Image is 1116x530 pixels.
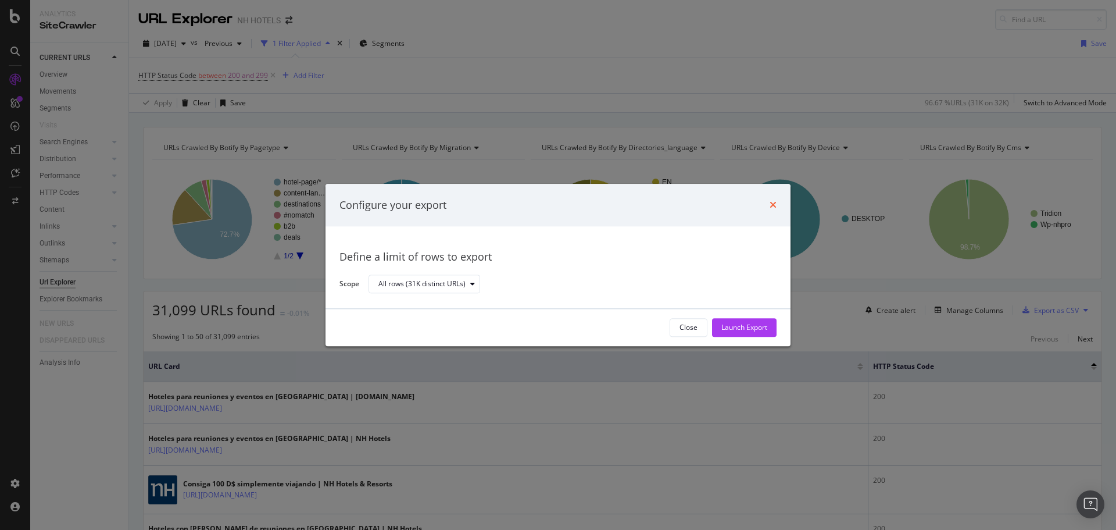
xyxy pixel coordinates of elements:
div: times [770,198,777,213]
button: Launch Export [712,318,777,337]
div: modal [325,184,791,346]
div: Close [679,323,697,333]
div: Launch Export [721,323,767,333]
div: All rows (31K distinct URLs) [378,281,466,288]
div: Open Intercom Messenger [1076,490,1104,518]
button: All rows (31K distinct URLs) [369,275,480,294]
button: Close [670,318,707,337]
div: Define a limit of rows to export [339,250,777,265]
label: Scope [339,279,359,291]
div: Configure your export [339,198,446,213]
